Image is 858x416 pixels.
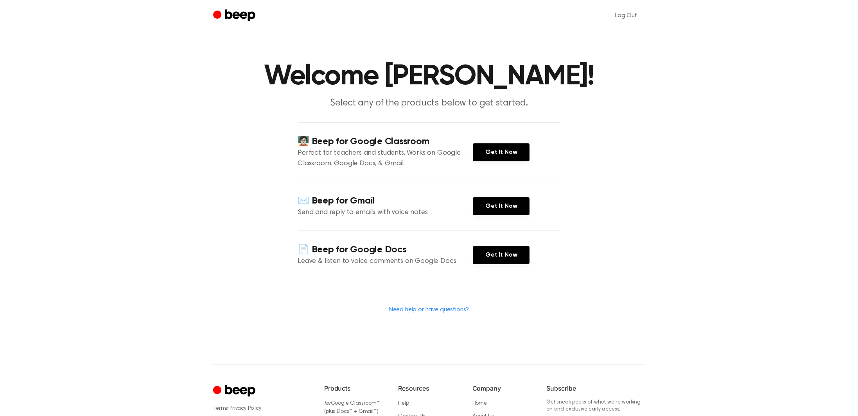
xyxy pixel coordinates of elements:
[472,401,487,406] a: Home
[389,307,469,313] a: Need help or have questions?
[607,6,645,25] a: Log Out
[230,406,261,411] a: Privacy Policy
[213,404,312,412] div: ·
[473,143,530,161] a: Get It Now
[213,406,228,411] a: Terms
[324,401,380,414] a: forGoogle Classroom™ (plus Docs™ + Gmail™)
[213,384,257,399] a: Cruip
[473,246,530,264] a: Get It Now
[298,135,473,148] h4: 🧑🏻‍🏫 Beep for Google Classroom
[298,243,473,256] h4: 📄 Beep for Google Docs
[298,148,473,169] p: Perfect for teachers and students. Works on Google Classroom, Google Docs, & Gmail.
[472,384,534,393] h6: Company
[298,256,473,267] p: Leave & listen to voice comments on Google Docs
[546,399,645,413] p: Get sneak peeks of what we’re working on and exclusive early access.
[473,197,530,215] a: Get It Now
[298,207,473,218] p: Send and reply to emails with voice notes
[398,384,460,393] h6: Resources
[324,401,331,406] i: for
[398,401,409,406] a: Help
[546,384,645,393] h6: Subscribe
[298,195,473,207] h4: ✉️ Beep for Gmail
[213,8,257,23] a: Beep
[324,384,386,393] h6: Products
[229,62,629,91] h1: Welcome [PERSON_NAME]!
[279,97,579,110] p: Select any of the products below to get started.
